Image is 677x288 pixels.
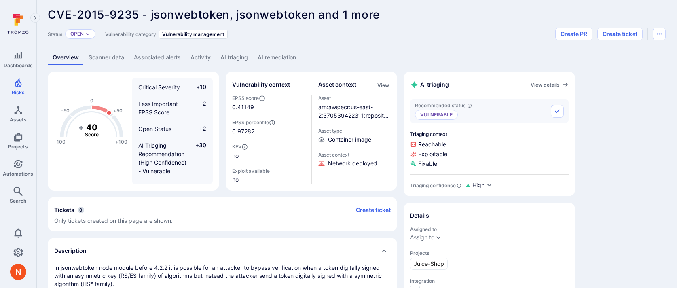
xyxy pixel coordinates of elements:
[232,144,305,150] span: KEV
[54,139,66,145] text: -100
[70,31,84,37] button: Open
[232,95,305,102] span: EPSS score
[435,234,442,241] button: Expand dropdown
[48,8,380,21] span: CVE-2015-9235 - jsonwebtoken, jsonwebtoken and 1 more
[376,82,391,88] button: View
[54,206,74,214] h2: Tickets
[457,183,461,188] svg: AI Triaging Agent self-evaluates the confidence behind recommended status based on the depth and ...
[232,103,254,111] span: 0.41149
[410,131,569,137] span: Triaging context
[138,142,186,174] span: AI Triaging Recommendation (High Confidence) - Vulnerable
[415,102,472,108] span: Recommended status
[597,28,643,40] button: Create ticket
[555,28,592,40] button: Create PR
[48,238,397,264] div: Collapse description
[328,136,371,144] span: Container image
[328,159,377,167] span: Click to view evidence
[531,81,569,88] a: View details
[54,247,87,255] h2: Description
[410,234,434,241] button: Assign to
[10,264,26,280] div: Neeren Patki
[113,108,123,114] text: +50
[30,13,40,23] button: Expand navigation menu
[10,198,26,204] span: Search
[414,260,444,268] span: Juice-Shop
[105,31,157,37] span: Vulnerability category:
[32,15,38,21] i: Expand navigation menu
[318,128,391,134] span: Asset type
[410,212,429,220] h2: Details
[3,171,33,177] span: Automations
[232,127,305,136] span: 0.97282
[159,30,228,39] div: Vulnerability management
[84,50,129,65] a: Scanner data
[318,80,356,89] h2: Asset context
[318,95,391,101] span: Asset
[410,160,569,168] span: Fixable
[10,264,26,280] img: ACg8ocIprwjrgDQnDsNSk9Ghn5p5-B8DpAKWoJ5Gi9syOE4K59tr4Q=s96-c
[85,131,99,138] text: Score
[54,217,173,224] span: Only tickets created on this page are shown.
[415,110,458,120] p: Vulnerable
[48,197,397,231] section: tickets card
[410,140,569,148] span: Reachable
[472,181,493,190] button: High
[467,103,472,108] svg: AI triaging agent's recommendation for vulnerability status
[410,250,569,256] span: Projects
[12,89,25,95] span: Risks
[318,104,390,161] a: arn:aws:ecr:us-east-2:370539422311:repository/juice-shop/sha256:802c830cc505147cb7318954b8b172bf8...
[90,97,93,104] text: 0
[138,100,178,116] span: Less Important EPSS Score
[232,119,305,126] span: EPSS percentile
[472,181,484,189] span: High
[4,62,33,68] span: Dashboards
[48,50,666,65] div: Vulnerability tabs
[85,32,90,36] button: Expand dropdown
[48,31,63,37] span: Status:
[376,80,391,89] div: Click to view all asset context details
[78,123,84,132] tspan: +
[253,50,301,65] a: AI remediation
[410,150,569,158] span: Exploitable
[48,197,397,231] div: Collapse
[191,83,206,91] span: +10
[86,123,97,132] tspan: 40
[48,50,84,65] a: Overview
[232,80,290,89] h2: Vulnerability context
[410,226,569,232] span: Assigned to
[232,176,305,184] span: no
[232,168,270,174] span: Exploit available
[10,116,27,123] span: Assets
[191,125,206,133] span: +2
[551,105,564,118] button: Accept recommended status
[348,206,391,214] button: Create ticket
[61,108,70,114] text: -50
[138,84,180,91] span: Critical Severity
[653,28,666,40] button: Options menu
[76,123,108,138] g: The vulnerability score is based on the parameters defined in the settings
[410,182,463,188] div: Triaging confidence :
[138,125,171,132] span: Open Status
[410,258,448,270] a: Juice-Shop
[54,264,391,288] p: In jsonwebtoken node module before 4.2.2 it is possible for an attacker to bypass verification wh...
[129,50,186,65] a: Associated alerts
[410,278,569,284] span: Integration
[318,152,391,158] span: Asset context
[191,141,206,175] span: +30
[115,139,127,145] text: +100
[216,50,253,65] a: AI triaging
[232,152,305,160] span: no
[186,50,216,65] a: Activity
[410,80,449,89] h2: AI triaging
[78,207,84,213] span: 0
[8,144,28,150] span: Projects
[191,100,206,116] span: -2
